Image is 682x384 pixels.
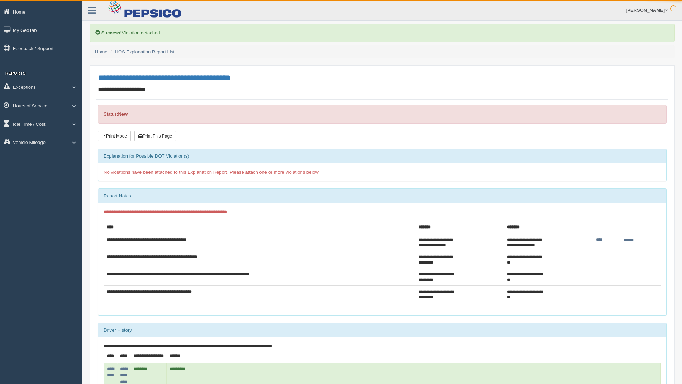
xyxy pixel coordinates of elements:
[104,169,320,175] span: No violations have been attached to this Explanation Report. Please attach one or more violations...
[134,131,176,141] button: Print This Page
[118,111,128,117] strong: New
[98,149,666,163] div: Explanation for Possible DOT Violation(s)
[115,49,175,54] a: HOS Explanation Report List
[90,24,675,42] div: Violation detached.
[95,49,108,54] a: Home
[98,189,666,203] div: Report Notes
[101,30,122,35] b: Success!
[98,131,131,141] button: Print Mode
[98,105,667,123] div: Status:
[98,323,666,337] div: Driver History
